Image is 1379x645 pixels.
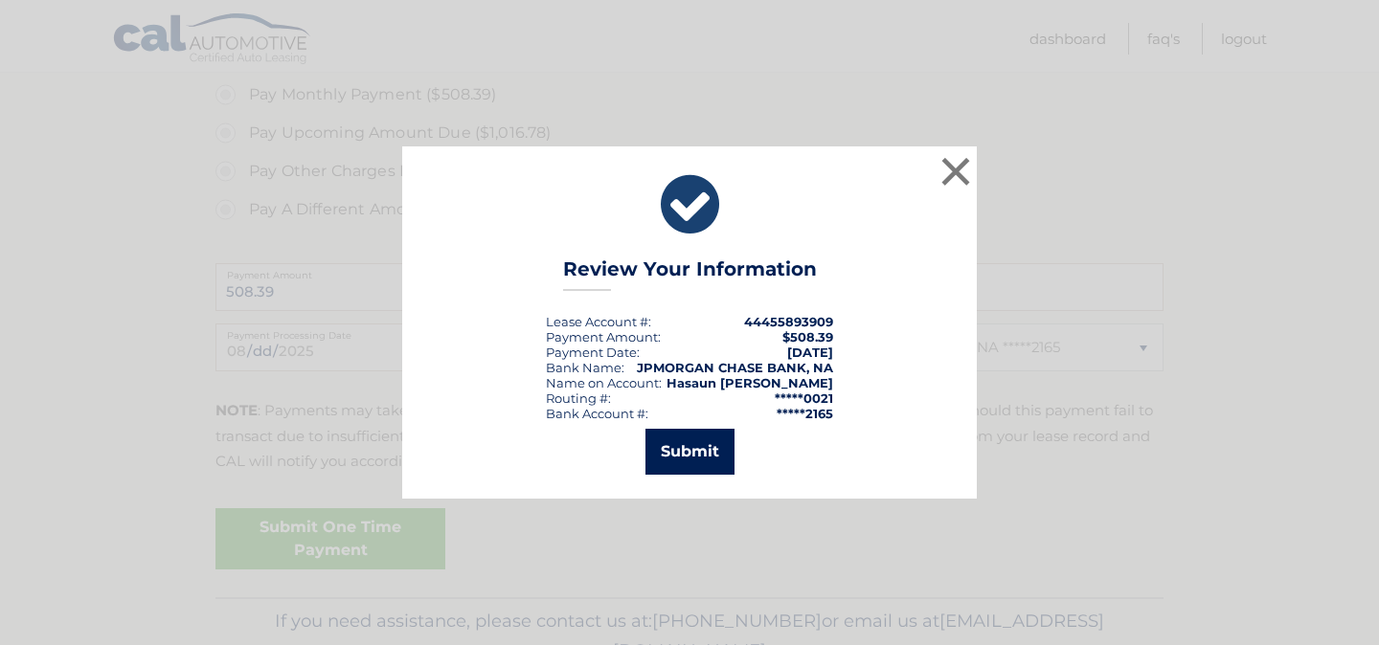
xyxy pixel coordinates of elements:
strong: JPMORGAN CHASE BANK, NA [637,360,833,375]
div: Routing #: [546,390,611,406]
div: Name on Account: [546,375,662,390]
div: Bank Name: [546,360,624,375]
div: Bank Account #: [546,406,648,421]
button: × [937,152,975,190]
strong: Hasaun [PERSON_NAME] [667,375,833,390]
span: [DATE] [787,345,833,360]
strong: 44455893909 [744,314,833,329]
button: Submit [645,429,735,475]
div: Lease Account #: [546,314,651,329]
span: Payment Date [546,345,637,360]
span: $508.39 [782,329,833,345]
div: Payment Amount: [546,329,661,345]
h3: Review Your Information [563,257,817,291]
div: : [546,345,640,360]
